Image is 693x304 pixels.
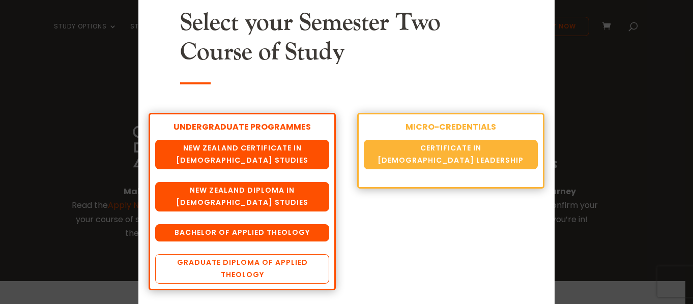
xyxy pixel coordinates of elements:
[364,140,537,169] a: Certificate in [DEMOGRAPHIC_DATA] Leadership
[155,254,329,284] a: Graduate Diploma of Applied Theology
[155,140,329,169] a: New Zealand Certificate in [DEMOGRAPHIC_DATA] Studies
[180,8,513,72] h2: Select your Semester Two Course of Study
[155,120,329,133] div: UNDERGRADUATE PROGRAMMES
[155,182,329,211] a: New Zealand Diploma in [DEMOGRAPHIC_DATA] Studies
[364,120,537,133] div: MICRO-CREDENTIALS
[155,224,329,241] a: Bachelor of Applied Theology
